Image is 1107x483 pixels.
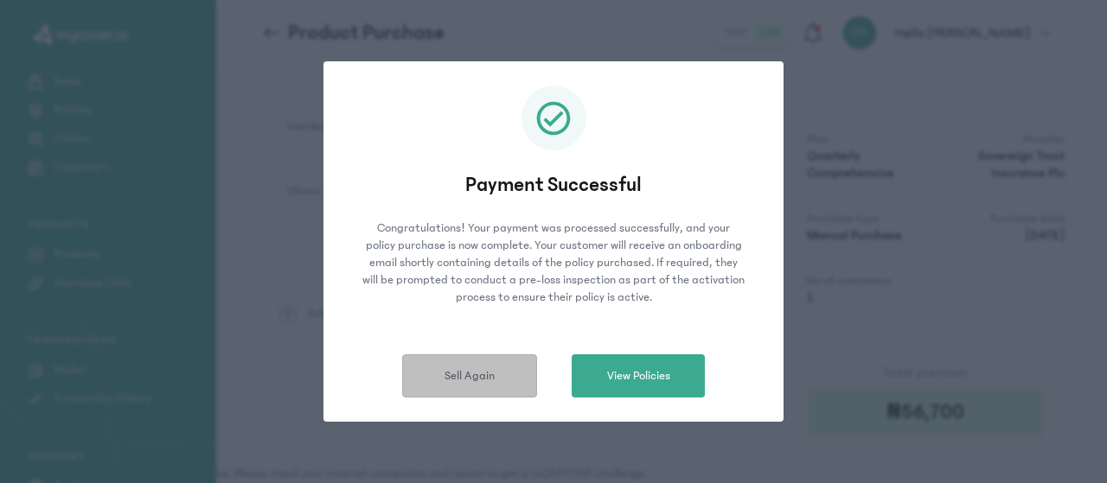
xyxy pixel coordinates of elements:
[445,367,495,385] span: Sell Again
[402,354,537,397] button: Sell Again
[348,219,759,306] p: Congratulations! Your payment was processed successfully, and your policy purchase is now complet...
[572,354,705,397] button: View Policies
[607,367,670,385] span: View Policies
[348,171,759,199] p: Payment Successful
